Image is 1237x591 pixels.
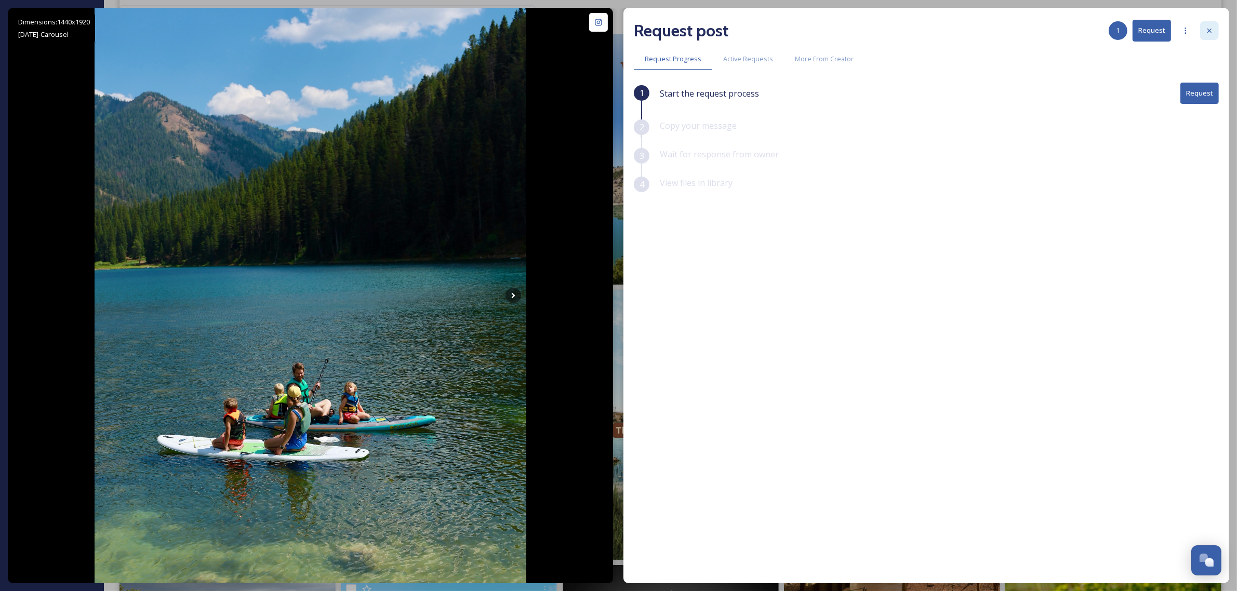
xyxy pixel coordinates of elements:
[1133,20,1171,41] button: Request
[640,87,644,99] span: 1
[660,177,733,189] span: View files in library
[640,121,644,133] span: 2
[640,178,644,191] span: 4
[95,8,526,583] img: Sneak peek of our trip to visitwyoming! Michael & I have spent a lot of time adventuring in Wyomi...
[645,54,701,64] span: Request Progress
[1180,83,1219,104] button: Request
[723,54,773,64] span: Active Requests
[640,150,644,162] span: 3
[18,30,69,39] span: [DATE] - Carousel
[660,120,737,131] span: Copy your message
[1191,545,1221,575] button: Open Chat
[634,18,728,43] h2: Request post
[18,17,90,26] span: Dimensions: 1440 x 1920
[795,54,854,64] span: More From Creator
[660,87,759,100] span: Start the request process
[660,149,779,160] span: Wait for response from owner
[1116,25,1120,35] span: 1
